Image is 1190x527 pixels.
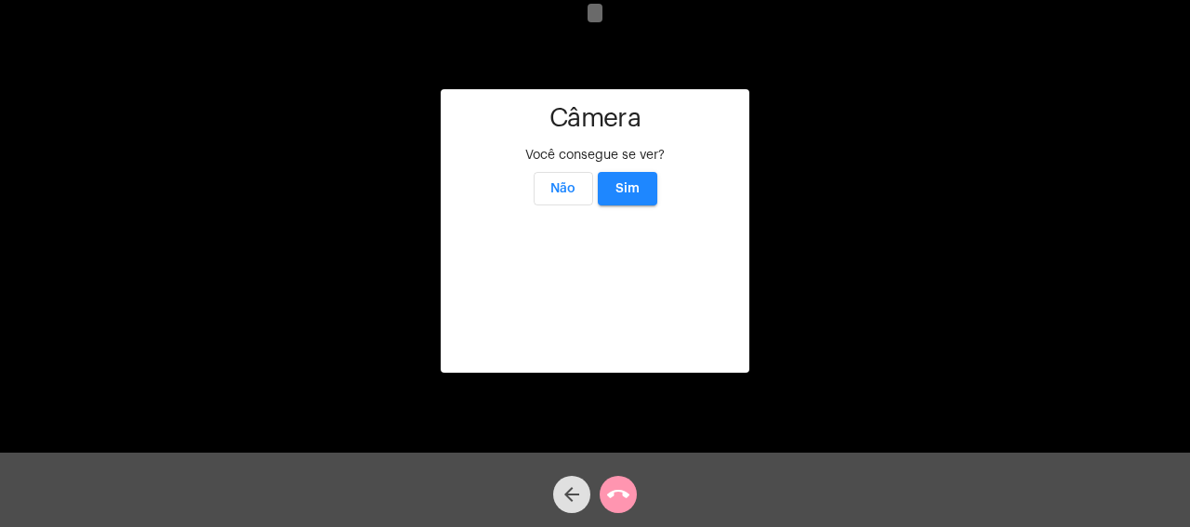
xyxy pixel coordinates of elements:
[525,149,665,162] span: Você consegue se ver?
[561,483,583,506] mat-icon: arrow_back
[615,182,640,195] span: Sim
[607,483,629,506] mat-icon: call_end
[550,182,575,195] span: Não
[534,172,593,205] button: Não
[598,172,657,205] button: Sim
[456,104,734,133] h1: Câmera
